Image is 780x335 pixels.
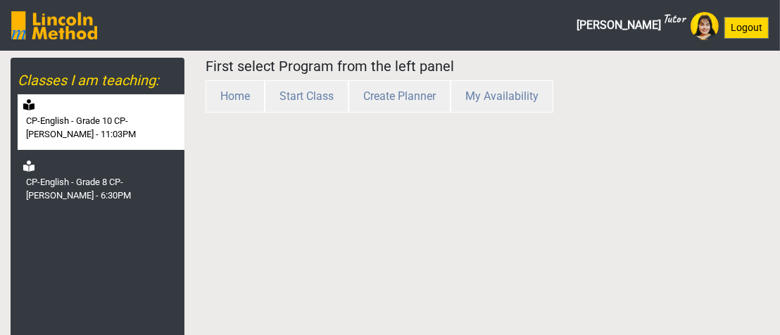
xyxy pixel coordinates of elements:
span: [PERSON_NAME] [577,11,685,39]
a: CP-English - Grade 10 CP-[PERSON_NAME] - 11:03PM [18,94,184,150]
a: Start Class [265,89,348,103]
a: Create Planner [348,89,451,103]
img: SGY6awQAAAABJRU5ErkJggg== [11,11,97,39]
h5: First select Program from the left panel [206,58,769,75]
button: Start Class [265,80,348,113]
label: CP-English - Grade 8 CP-[PERSON_NAME] - 6:30PM [26,175,182,203]
img: Avatar [691,12,719,40]
button: Home [206,80,265,113]
a: Home [206,89,265,103]
a: My Availability [451,89,553,103]
button: Logout [724,17,769,39]
button: My Availability [451,80,553,113]
h5: Classes I am teaching: [18,72,184,89]
label: CP-English - Grade 10 CP-[PERSON_NAME] - 11:03PM [26,114,182,141]
a: CP-English - Grade 8 CP-[PERSON_NAME] - 6:30PM [18,156,184,211]
button: Create Planner [348,80,451,113]
sup: Tutor [662,11,685,26]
